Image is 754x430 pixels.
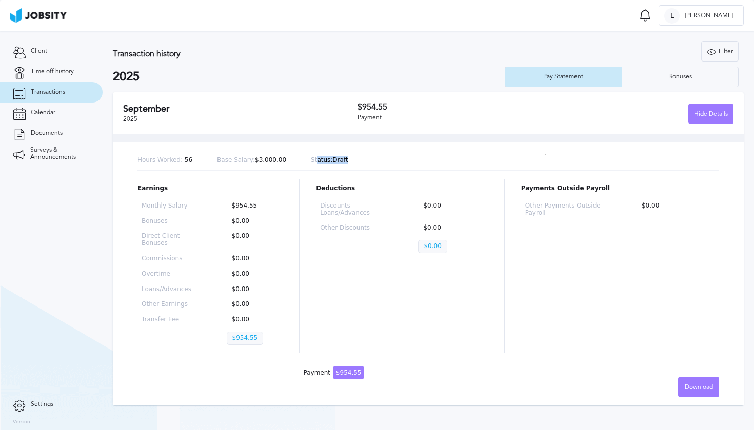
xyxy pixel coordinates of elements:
[142,202,194,210] p: Monthly Salary
[311,156,332,163] span: Status:
[227,316,279,323] p: $0.00
[137,157,192,164] p: 56
[137,185,283,192] p: Earnings
[680,12,738,19] span: [PERSON_NAME]
[664,8,680,24] div: L
[217,156,255,163] span: Base Salary:
[311,157,348,164] p: Draft
[217,157,286,164] p: $3,000.00
[227,332,264,345] p: $954.55
[358,103,546,112] h3: $954.55
[637,202,715,217] p: $0.00
[538,73,588,80] div: Pay Statement
[663,73,697,80] div: Bonuses
[31,109,55,116] span: Calendar
[418,240,447,253] p: $0.00
[31,68,74,75] span: Time off history
[142,218,194,225] p: Bonuses
[358,114,546,121] div: Payment
[320,202,385,217] p: Discounts Loans/Advances
[622,67,739,87] button: Bonuses
[227,301,279,308] p: $0.00
[13,419,32,425] label: Version:
[678,377,719,397] button: Download
[227,255,279,262] p: $0.00
[123,104,358,114] h2: September
[227,286,279,293] p: $0.00
[320,224,385,232] p: Other Discounts
[142,271,194,278] p: Overtime
[113,49,455,58] h3: Transaction history
[31,48,47,55] span: Client
[659,5,744,26] button: L[PERSON_NAME]
[505,67,622,87] button: Pay Statement
[31,130,63,137] span: Documents
[418,202,483,217] p: $0.00
[316,185,488,192] p: Deductions
[113,70,505,84] h2: 2025
[227,233,279,247] p: $0.00
[227,271,279,278] p: $0.00
[418,224,483,232] p: $0.00
[142,233,194,247] p: Direct Client Bonuses
[142,255,194,262] p: Commissions
[227,218,279,225] p: $0.00
[333,366,365,379] span: $954.55
[137,156,183,163] span: Hours Worked:
[142,301,194,308] p: Other Earnings
[688,104,733,124] button: Hide Details
[525,202,604,217] p: Other Payments Outside Payroll
[10,8,67,23] img: ab4bad089aa723f57921c736e9817d99.png
[142,286,194,293] p: Loans/Advances
[702,42,738,62] div: Filter
[685,384,713,391] span: Download
[304,370,365,377] div: Payment
[123,115,137,122] span: 2025
[701,41,739,62] button: Filter
[31,401,53,408] span: Settings
[689,104,733,125] div: Hide Details
[31,89,65,96] span: Transactions
[227,202,279,210] p: $954.55
[30,147,90,161] span: Surveys & Announcements
[142,316,194,323] p: Transfer Fee
[521,185,719,192] p: Payments Outside Payroll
